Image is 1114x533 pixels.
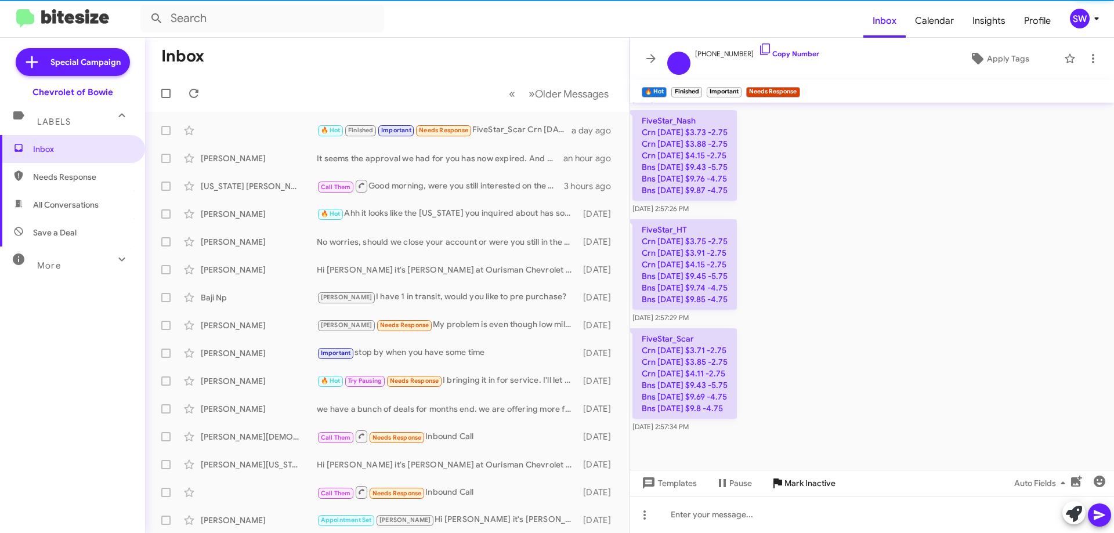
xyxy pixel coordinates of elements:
span: Important [321,349,351,357]
div: Inbound Call [317,429,577,444]
a: Copy Number [758,49,819,58]
span: » [529,86,535,101]
div: Inbound Call [317,485,577,499]
span: Auto Fields [1014,473,1070,494]
button: Auto Fields [1005,473,1079,494]
p: FiveStar_Scar Crn [DATE] $3.71 -2.75 Crn [DATE] $3.85 -2.75 Crn [DATE] $4.11 -2.75 Bns [DATE] $9.... [632,328,737,419]
small: 🔥 Hot [642,87,667,97]
div: [PERSON_NAME] [201,320,317,331]
div: [DATE] [577,514,620,526]
div: [US_STATE] [PERSON_NAME] [201,180,317,192]
span: Needs Response [372,490,422,497]
div: 3 hours ago [564,180,620,192]
div: [PERSON_NAME] [201,514,317,526]
div: [PERSON_NAME] [201,236,317,248]
div: [PERSON_NAME] [201,375,317,387]
p: FiveStar_Nash Crn [DATE] $3.73 -2.75 Crn [DATE] $3.88 -2.75 Crn [DATE] $4.15 -2.75 Bns [DATE] $9.... [632,110,737,201]
div: FiveStar_Scar Crn [DATE] $3.71 -2.75 Crn [DATE] $3.85 -2.75 Crn [DATE] $4.11 -2.75 Bns [DATE] $9.... [317,124,572,137]
div: [DATE] [577,236,620,248]
span: [DATE] 2:57:34 PM [632,422,689,431]
div: It seems the approval we had for you has now expired. And when we just resubmitted we are getting... [317,153,563,164]
span: [PERSON_NAME] [321,293,372,301]
div: [PERSON_NAME] [201,347,317,359]
span: Important [381,126,411,134]
button: Previous [502,82,522,106]
nav: Page navigation example [502,82,616,106]
span: All Conversations [33,199,99,211]
span: Needs Response [380,321,429,329]
div: a day ago [572,125,620,136]
div: an hour ago [563,153,620,164]
div: [DATE] [577,264,620,275]
div: Baji Np [201,292,317,303]
a: Calendar [906,4,963,38]
button: Pause [706,473,761,494]
span: Special Campaign [50,56,121,68]
small: Important [707,87,742,97]
div: [PERSON_NAME] [201,208,317,220]
span: Save a Deal [33,227,77,238]
span: Older Messages [535,88,609,100]
small: Finished [671,87,701,97]
span: 🔥 Hot [321,210,341,217]
span: Call Them [321,434,351,441]
a: Insights [963,4,1015,38]
div: My problem is even though low miles it's son to be 3 model years old [317,318,577,332]
div: [DATE] [577,459,620,470]
span: Inbox [863,4,906,38]
span: [PERSON_NAME] [321,321,372,329]
span: More [37,260,61,271]
input: Search [140,5,384,32]
span: Try Pausing [348,377,382,385]
a: Profile [1015,4,1060,38]
h1: Inbox [161,47,204,66]
button: Apply Tags [939,48,1058,69]
span: Templates [639,473,697,494]
div: [PERSON_NAME][DEMOGRAPHIC_DATA] [201,431,317,443]
span: Mark Inactive [784,473,835,494]
span: « [509,86,515,101]
div: Good morning, were you still interested on the Suburban? [317,179,564,193]
button: Mark Inactive [761,473,845,494]
div: stop by when you have some time [317,346,577,360]
span: Appointment Set [321,516,372,524]
button: Next [522,82,616,106]
div: Chevrolet of Bowie [32,86,113,98]
div: [DATE] [577,431,620,443]
div: [DATE] [577,320,620,331]
span: Inbox [33,143,132,155]
span: Needs Response [419,126,468,134]
div: [DATE] [577,208,620,220]
div: [DATE] [577,403,620,415]
span: [DATE] 2:57:29 PM [632,313,689,322]
div: Hi [PERSON_NAME] it's [PERSON_NAME] at Ourisman Chevrolet of Bowie. Hope you're well. Just wanted... [317,513,577,527]
span: Needs Response [33,171,132,183]
span: [DATE] 2:57:26 PM [632,204,689,213]
div: Hi [PERSON_NAME] it's [PERSON_NAME] at Ourisman Chevrolet of [PERSON_NAME]. Hope you're well. Jus... [317,264,577,275]
span: Call Them [321,490,351,497]
p: FiveStar_HT Crn [DATE] $3.75 -2.75 Crn [DATE] $3.91 -2.75 Crn [DATE] $4.15 -2.75 Bns [DATE] $9.45... [632,219,737,310]
div: Ahh it looks like the [US_STATE] you inquired about has sold. Let me know if you see anything els... [317,207,577,220]
div: Hi [PERSON_NAME] it's [PERSON_NAME] at Ourisman Chevrolet of Bowie. Hope you're well. Just wanted... [317,459,577,470]
div: we have a bunch of deals for months end. we are offering more for trades and our prices have dropped [317,403,577,415]
span: [PERSON_NAME] [379,516,431,524]
span: [PHONE_NUMBER] [695,42,819,60]
div: [PERSON_NAME] [201,153,317,164]
span: Labels [37,117,71,127]
div: I have 1 in transit, would you like to pre purchase? [317,291,577,304]
div: [DATE] [577,487,620,498]
div: [PERSON_NAME] [201,403,317,415]
button: Templates [630,473,706,494]
span: 🔥 Hot [321,377,341,385]
a: Special Campaign [16,48,130,76]
button: SW [1060,9,1101,28]
div: SW [1070,9,1090,28]
div: [DATE] [577,375,620,387]
div: [PERSON_NAME][US_STATE] [201,459,317,470]
div: [PERSON_NAME] [201,264,317,275]
span: Needs Response [372,434,422,441]
small: Needs Response [746,87,800,97]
